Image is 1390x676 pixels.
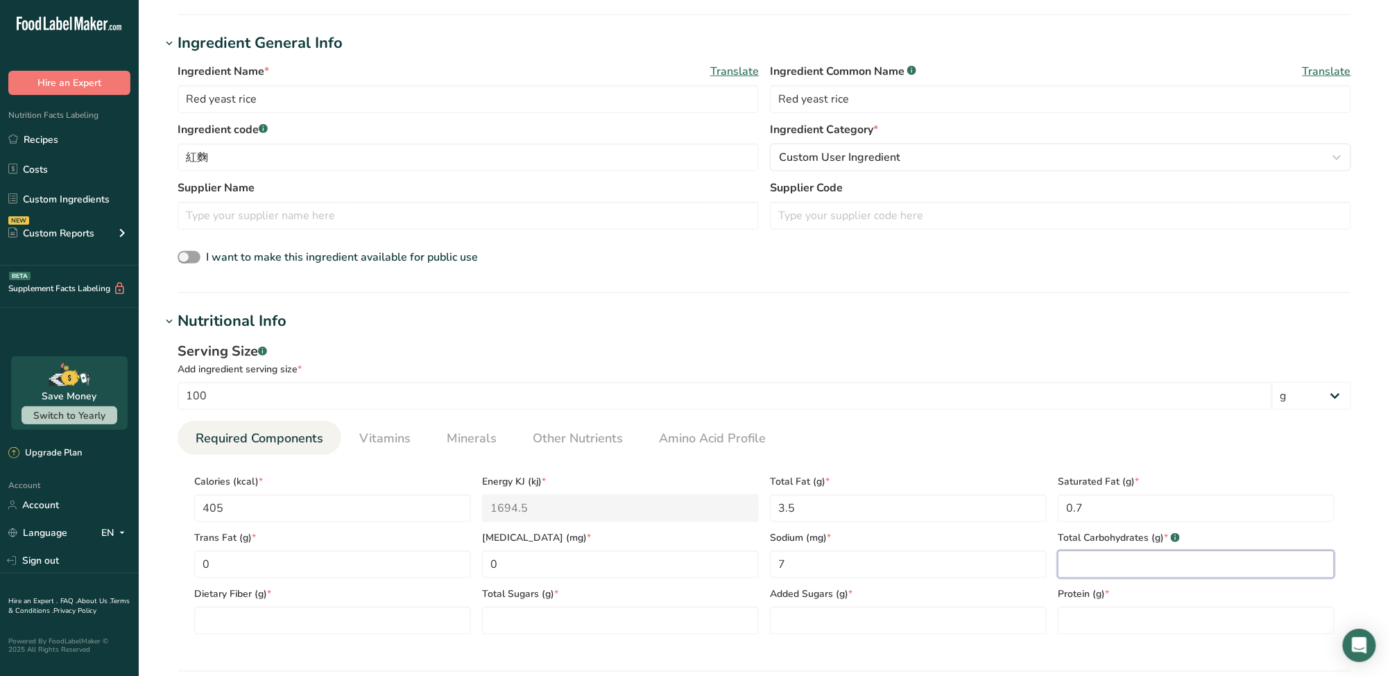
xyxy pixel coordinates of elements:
a: Hire an Expert . [8,596,58,606]
input: Type your serving size here [178,382,1272,410]
div: EN [101,525,130,541]
div: Serving Size [178,341,1351,362]
div: Add ingredient serving size [178,362,1351,376]
input: Type your supplier name here [178,202,759,229]
input: Type your ingredient code here [178,144,759,171]
div: Save Money [42,389,97,404]
div: Nutritional Info [178,310,286,333]
span: Saturated Fat (g) [1058,474,1335,489]
span: Total Sugars (g) [482,587,759,601]
input: Type your supplier code here [770,202,1351,229]
span: Total Fat (g) [770,474,1047,489]
div: Ingredient General Info [178,32,343,55]
span: Switch to Yearly [33,409,105,422]
button: Switch to Yearly [22,406,117,424]
span: Vitamins [359,429,411,448]
div: NEW [8,216,29,225]
div: Open Intercom Messenger [1343,629,1376,662]
button: Custom User Ingredient [770,144,1351,171]
span: Minerals [447,429,497,448]
span: Custom User Ingredient [779,149,900,166]
a: Privacy Policy [53,606,96,616]
label: Supplier Name [178,180,759,196]
span: Total Carbohydrates (g) [1058,530,1335,545]
button: Hire an Expert [8,71,130,95]
span: Protein (g) [1058,587,1335,601]
label: Ingredient Category [770,121,1351,138]
span: Translate [1303,63,1351,80]
div: Custom Reports [8,226,94,241]
input: Type your ingredient name here [178,85,759,113]
span: Calories (kcal) [194,474,471,489]
div: BETA [9,272,31,280]
span: Dietary Fiber (g) [194,587,471,601]
span: Required Components [196,429,323,448]
span: I want to make this ingredient available for public use [206,250,478,265]
span: Trans Fat (g) [194,530,471,545]
span: Added Sugars (g) [770,587,1047,601]
a: Terms & Conditions . [8,596,130,616]
span: Sodium (mg) [770,530,1047,545]
span: Ingredient Common Name [770,63,916,80]
span: Other Nutrients [533,429,623,448]
label: Supplier Code [770,180,1351,196]
span: [MEDICAL_DATA] (mg) [482,530,759,545]
input: Type an alternate ingredient name if you have [770,85,1351,113]
span: Translate [710,63,759,80]
div: Upgrade Plan [8,447,82,460]
span: Amino Acid Profile [659,429,766,448]
label: Ingredient code [178,121,759,138]
span: Energy KJ (kj) [482,474,759,489]
a: About Us . [77,596,110,606]
a: FAQ . [60,596,77,606]
div: Powered By FoodLabelMaker © 2025 All Rights Reserved [8,637,130,654]
span: Ingredient Name [178,63,269,80]
a: Language [8,521,67,545]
